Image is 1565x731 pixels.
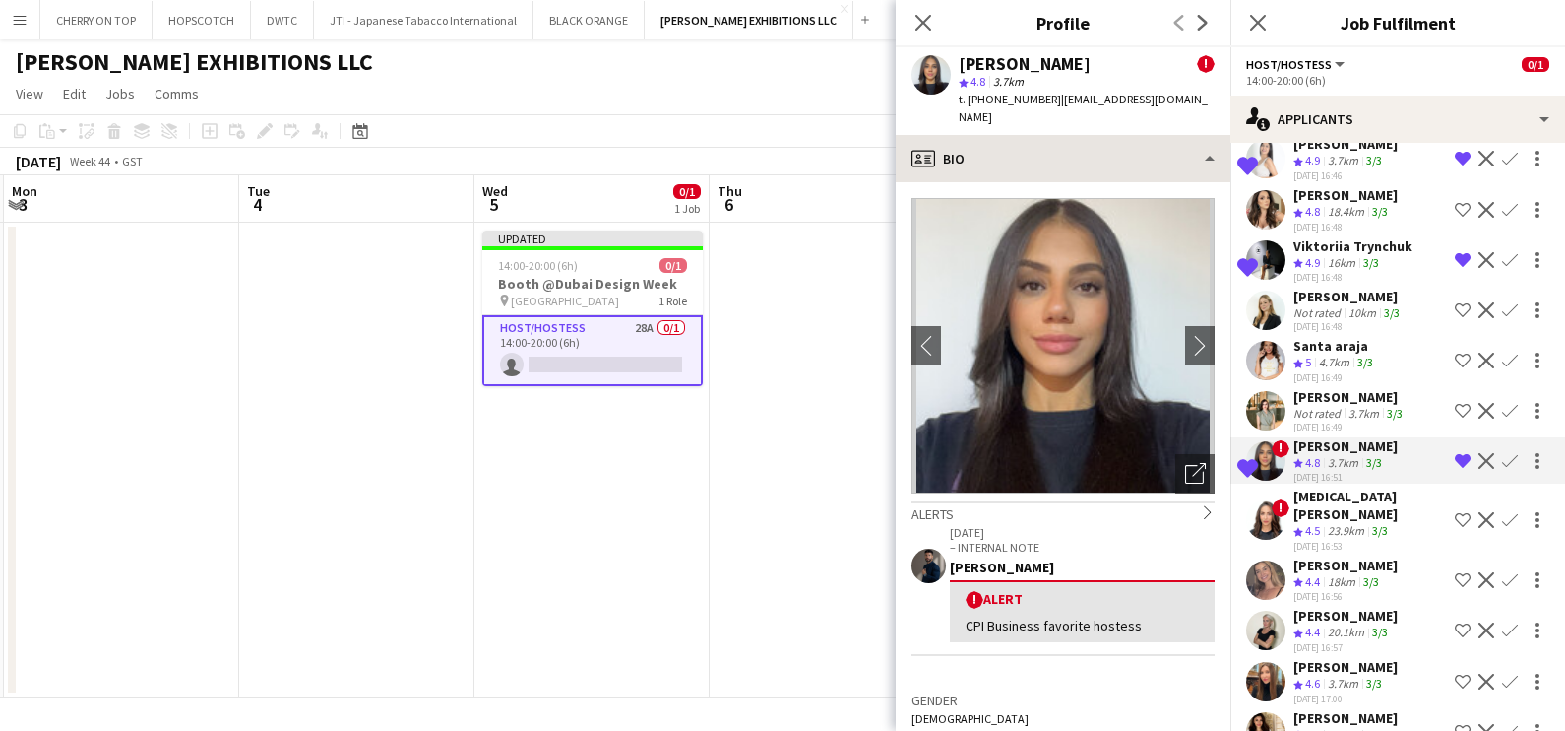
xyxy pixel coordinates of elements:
p: [DATE] [950,525,1215,540]
h3: Job Fulfilment [1230,10,1565,35]
span: 1 Role [658,294,687,308]
app-skills-label: 3/3 [1366,455,1382,470]
h3: Profile [896,10,1230,35]
button: JTI - Japanese Tabacco International [314,1,533,39]
div: [DATE] 16:48 [1293,271,1412,284]
span: 4.6 [1305,676,1320,691]
div: 3.7km [1324,153,1362,169]
button: [PERSON_NAME] EXHIBITIONS LLC [645,1,853,39]
span: Wed [482,182,508,200]
button: HOPSCOTCH [153,1,251,39]
div: [PERSON_NAME] [959,55,1091,73]
button: Host/Hostess [1246,57,1347,72]
span: 6 [715,193,742,216]
div: [PERSON_NAME] [1293,437,1398,455]
span: Comms [155,85,199,102]
div: 14:00-20:00 (6h) [1246,73,1549,88]
app-skills-label: 3/3 [1363,255,1379,270]
div: [DATE] 16:57 [1293,641,1398,654]
div: [DATE] 16:48 [1293,221,1398,233]
app-skills-label: 3/3 [1372,523,1388,538]
div: 3.7km [1324,676,1362,693]
div: [DATE] 16:48 [1293,320,1404,333]
a: View [8,81,51,106]
app-skills-label: 3/3 [1357,355,1373,369]
app-skills-label: 3/3 [1363,574,1379,589]
div: Not rated [1293,305,1345,320]
div: Santa araja [1293,337,1377,355]
span: ! [1197,55,1215,73]
div: Alert [966,590,1199,609]
div: [PERSON_NAME] [1293,135,1398,153]
div: [PERSON_NAME] [1293,288,1404,305]
span: ! [966,591,983,609]
div: 23.9km [1324,523,1368,540]
span: Jobs [105,85,135,102]
span: 4.8 [1305,204,1320,219]
div: [PERSON_NAME] [1293,388,1407,406]
span: 3.7km [989,74,1028,89]
div: [DATE] 16:49 [1293,421,1407,433]
span: 4.4 [1305,574,1320,589]
div: 18km [1324,574,1359,591]
span: ! [1272,499,1289,517]
div: CPI Business favorite hostess [966,617,1199,634]
div: Applicants [1230,96,1565,143]
div: [PERSON_NAME] [950,559,1215,576]
div: 3.7km [1324,455,1362,472]
span: Thu [718,182,742,200]
div: [PERSON_NAME] [1293,709,1398,727]
button: CHERRY ON TOP [40,1,153,39]
div: Bio [896,135,1230,182]
span: t. [PHONE_NUMBER] [959,92,1061,106]
div: [DATE] 16:53 [1293,540,1447,553]
span: [DEMOGRAPHIC_DATA] [911,711,1029,726]
div: [DATE] 16:56 [1293,590,1398,603]
div: [DATE] 16:51 [1293,471,1398,484]
span: View [16,85,43,102]
span: [GEOGRAPHIC_DATA] [511,294,619,308]
span: Edit [63,85,86,102]
div: [DATE] [16,152,61,171]
p: – INTERNAL NOTE [950,540,1215,555]
div: [PERSON_NAME] [1293,557,1398,574]
span: 4.5 [1305,523,1320,538]
div: GST [122,154,143,168]
app-job-card: Updated14:00-20:00 (6h)0/1Booth @Dubai Design Week [GEOGRAPHIC_DATA]1 RoleHost/Hostess28A0/114:00... [482,231,703,386]
span: Tue [247,182,270,200]
div: Updated [482,231,703,246]
app-skills-label: 3/3 [1372,625,1388,639]
span: 0/1 [1522,57,1549,72]
div: 20.1km [1324,625,1368,641]
span: 5 [479,193,508,216]
span: 4.9 [1305,153,1320,167]
span: 4.9 [1305,255,1320,270]
span: Host/Hostess [1246,57,1332,72]
button: BLACK ORANGE [533,1,645,39]
h3: Booth @Dubai Design Week [482,275,703,293]
div: Open photos pop-in [1175,454,1215,494]
div: 3.7km [1345,406,1383,421]
div: 18.4km [1324,204,1368,221]
span: 0/1 [673,184,701,199]
h1: [PERSON_NAME] EXHIBITIONS LLC [16,47,373,77]
div: Alerts [911,501,1215,523]
a: Edit [55,81,94,106]
span: Week 44 [65,154,114,168]
button: DWTC [251,1,314,39]
div: 16km [1324,255,1359,272]
div: [PERSON_NAME] [1293,607,1398,625]
div: Viktoriia Trynchuk [1293,237,1412,255]
span: 5 [1305,355,1311,369]
div: [PERSON_NAME] [1293,186,1398,204]
app-skills-label: 3/3 [1384,305,1400,320]
a: Jobs [97,81,143,106]
div: 1 Job [674,201,700,216]
span: | [EMAIL_ADDRESS][DOMAIN_NAME] [959,92,1208,124]
div: [PERSON_NAME] [1293,658,1398,676]
span: 4 [244,193,270,216]
span: 4.8 [1305,455,1320,470]
span: 4.4 [1305,625,1320,639]
div: 4.7km [1315,355,1353,371]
